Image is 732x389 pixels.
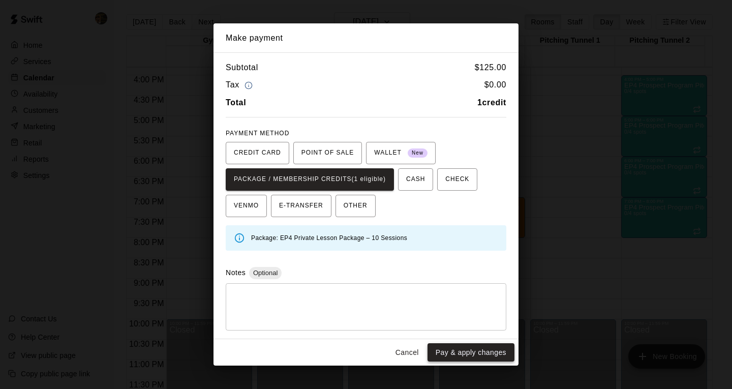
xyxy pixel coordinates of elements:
[406,171,425,188] span: CASH
[391,343,423,362] button: Cancel
[226,78,255,92] h6: Tax
[408,146,428,160] span: New
[374,145,428,161] span: WALLET
[428,343,514,362] button: Pay & apply changes
[484,78,506,92] h6: $ 0.00
[213,23,518,53] h2: Make payment
[226,195,267,217] button: VENMO
[234,145,281,161] span: CREDIT CARD
[335,195,376,217] button: OTHER
[445,171,469,188] span: CHECK
[344,198,368,214] span: OTHER
[234,198,259,214] span: VENMO
[226,61,258,74] h6: Subtotal
[226,142,289,164] button: CREDIT CARD
[437,168,477,191] button: CHECK
[271,195,331,217] button: E-TRANSFER
[366,142,436,164] button: WALLET New
[301,145,354,161] span: POINT OF SALE
[226,98,246,107] b: Total
[226,168,394,191] button: PACKAGE / MEMBERSHIP CREDITS(1 eligible)
[477,98,506,107] b: 1 credit
[234,171,386,188] span: PACKAGE / MEMBERSHIP CREDITS (1 eligible)
[249,269,282,277] span: Optional
[475,61,506,74] h6: $ 125.00
[398,168,433,191] button: CASH
[226,268,246,277] label: Notes
[279,198,323,214] span: E-TRANSFER
[226,130,289,137] span: PAYMENT METHOD
[251,234,407,242] span: Package: EP4 Private Lesson Package – 10 Sessions
[293,142,362,164] button: POINT OF SALE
